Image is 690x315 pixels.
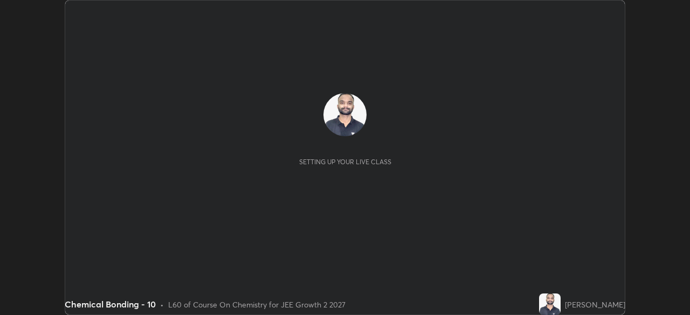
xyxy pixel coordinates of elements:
[65,298,156,311] div: Chemical Bonding - 10
[160,299,164,310] div: •
[168,299,346,310] div: L60 of Course On Chemistry for JEE Growth 2 2027
[539,293,561,315] img: be6de2d73fb94b1c9be2f2192f474e4d.jpg
[323,93,367,136] img: be6de2d73fb94b1c9be2f2192f474e4d.jpg
[565,299,625,310] div: [PERSON_NAME]
[299,158,391,166] div: Setting up your live class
